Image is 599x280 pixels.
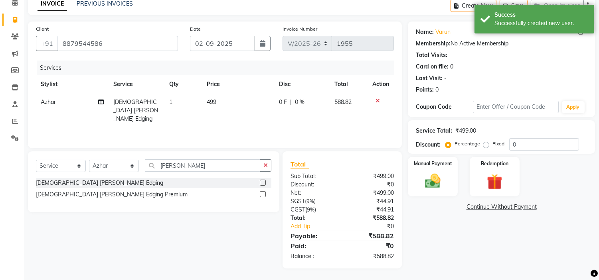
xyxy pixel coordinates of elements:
[416,103,473,111] div: Coupon Code
[342,231,400,241] div: ₹588.82
[494,11,588,19] div: Success
[190,25,201,33] label: Date
[306,198,314,204] span: 9%
[416,51,447,59] div: Total Visits:
[492,140,504,147] label: Fixed
[36,190,188,199] div: [DEMOGRAPHIC_DATA] [PERSON_NAME] Edging Premium
[164,75,202,93] th: Qty
[435,86,439,94] div: 0
[285,231,342,241] div: Payable:
[291,198,305,205] span: SGST
[416,39,587,48] div: No Active Membership
[291,206,305,213] span: CGST
[283,25,317,33] label: Invoice Number
[202,75,274,93] th: Price
[291,160,309,168] span: Total
[285,252,342,260] div: Balance :
[352,222,400,231] div: ₹0
[342,214,400,222] div: ₹588.82
[334,98,352,106] span: 588.82
[494,19,588,27] div: Successfully created new user.
[36,36,58,51] button: +91
[416,141,441,149] div: Discount:
[368,75,394,93] th: Action
[435,28,451,36] a: Varun
[416,127,452,135] div: Service Total:
[342,241,400,251] div: ₹0
[113,98,158,122] span: [DEMOGRAPHIC_DATA] [PERSON_NAME] Edging
[41,98,56,106] span: Azhar
[416,63,449,71] div: Card on file:
[342,172,400,180] div: ₹499.00
[414,160,452,167] label: Manual Payment
[562,101,585,113] button: Apply
[36,75,109,93] th: Stylist
[285,214,342,222] div: Total:
[416,28,434,36] div: Name:
[290,98,292,106] span: |
[330,75,368,93] th: Total
[109,75,164,93] th: Service
[455,127,476,135] div: ₹499.00
[285,189,342,197] div: Net:
[285,197,342,206] div: ( )
[36,25,49,33] label: Client
[285,222,352,231] a: Add Tip
[482,172,507,192] img: _gift.svg
[285,180,342,189] div: Discount:
[207,98,216,106] span: 499
[145,159,260,172] input: Search or Scan
[342,180,400,189] div: ₹0
[455,140,480,147] label: Percentage
[36,179,163,187] div: [DEMOGRAPHIC_DATA] [PERSON_NAME] Edging
[342,206,400,214] div: ₹44.91
[37,61,400,75] div: Services
[307,206,314,213] span: 9%
[420,172,445,190] img: _cash.svg
[416,39,451,48] div: Membership:
[416,86,434,94] div: Points:
[285,241,342,251] div: Paid:
[285,172,342,180] div: Sub Total:
[481,160,508,167] label: Redemption
[409,203,593,211] a: Continue Without Payment
[342,189,400,197] div: ₹499.00
[416,74,443,82] div: Last Visit:
[169,98,172,106] span: 1
[285,206,342,214] div: ( )
[295,98,304,106] span: 0 %
[279,98,287,106] span: 0 F
[342,197,400,206] div: ₹44.91
[342,252,400,260] div: ₹588.82
[450,63,453,71] div: 0
[274,75,330,93] th: Disc
[473,101,558,113] input: Enter Offer / Coupon Code
[444,74,447,82] div: -
[57,36,178,51] input: Search by Name/Mobile/Email/Code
